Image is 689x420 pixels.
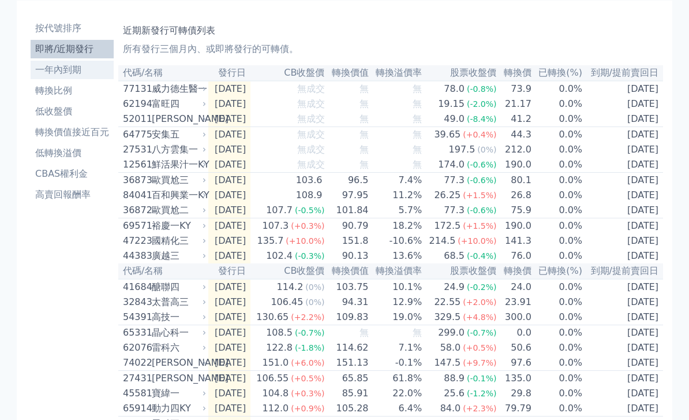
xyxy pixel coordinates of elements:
th: CB收盤價 [250,66,325,81]
div: 47223 [123,235,149,248]
div: 84041 [123,189,149,203]
td: 6.4% [369,402,423,417]
div: [PERSON_NAME] [152,356,204,370]
td: 0.0% [532,219,583,235]
div: 49.0 [441,113,467,127]
span: 無成交 [297,159,325,170]
td: [DATE] [208,386,250,402]
span: (+0.9%) [291,404,324,414]
span: (-8.4%) [467,115,497,124]
span: (0%) [305,283,324,292]
span: (-0.7%) [295,329,325,338]
li: 轉換價值接近百元 [31,126,114,140]
div: 174.0 [436,158,467,172]
div: 130.65 [254,311,291,325]
td: 26.8 [497,188,531,203]
td: 0.0% [532,326,583,341]
td: 12.9% [369,295,423,310]
span: 無 [413,144,422,155]
div: 27431 [123,372,149,386]
td: 0.0% [532,97,583,112]
span: (+0.3%) [291,222,324,231]
span: (-2.0%) [467,100,497,109]
span: (+1.5%) [463,222,496,231]
span: 無 [413,99,422,110]
td: [DATE] [208,356,250,371]
td: [DATE] [583,341,663,356]
li: 低轉換溢價 [31,147,114,161]
div: 68.5 [441,250,467,263]
th: 已轉換(%) [532,264,583,280]
td: 0.0% [532,112,583,128]
div: 122.8 [264,341,295,355]
td: 79.79 [497,402,531,417]
td: 0.0% [532,402,583,417]
td: 97.6 [497,356,531,371]
td: 114.62 [325,341,369,356]
td: [DATE] [208,280,250,295]
td: [DATE] [208,326,250,341]
td: 0.0% [532,249,583,264]
div: 112.0 [260,402,291,416]
td: 75.9 [497,203,531,219]
div: 62194 [123,98,149,111]
td: [DATE] [583,173,663,189]
a: 轉換價值接近百元 [31,124,114,142]
div: 國精化三 [152,235,204,248]
span: (+10.0%) [286,237,324,246]
div: 44383 [123,250,149,263]
span: (+0.3%) [291,389,324,399]
td: [DATE] [208,81,250,97]
div: 78.0 [441,83,467,96]
td: 85.91 [325,386,369,402]
td: 7.1% [369,341,423,356]
div: [PERSON_NAME] [152,113,204,127]
div: 安集五 [152,128,204,142]
span: (+2.2%) [291,313,324,322]
span: (-0.7%) [467,329,497,338]
div: 富旺四 [152,98,204,111]
div: 45581 [123,387,149,401]
a: 即將/近期發行 [31,40,114,59]
span: (+1.5%) [463,191,496,200]
td: 300.0 [497,310,531,326]
div: 41684 [123,281,149,295]
td: 10.1% [369,280,423,295]
td: 13.6% [369,249,423,264]
td: [DATE] [208,97,250,112]
td: 0.0% [532,188,583,203]
td: 0.0% [532,158,583,173]
div: 147.5 [432,356,463,370]
a: 轉換比例 [31,82,114,101]
td: [DATE] [583,310,663,326]
div: 77131 [123,83,149,96]
div: 151.0 [260,356,291,370]
div: 52011 [123,113,149,127]
td: 151.8 [325,234,369,249]
th: 轉換溢價率 [369,264,423,280]
span: 無 [413,129,422,140]
td: 135.0 [497,371,531,387]
span: 無成交 [297,99,325,110]
td: [DATE] [583,143,663,158]
td: 0.0% [532,356,583,371]
div: 32843 [123,296,149,310]
li: 按代號排序 [31,22,114,36]
span: 無 [360,114,369,125]
td: 0.0% [532,310,583,326]
div: 77.3 [441,174,467,188]
div: 64775 [123,128,149,142]
th: CB收盤價 [250,264,325,280]
td: [DATE] [208,249,250,264]
td: [DATE] [583,188,663,203]
td: [DATE] [583,112,663,128]
td: 101.84 [325,203,369,219]
td: [DATE] [583,234,663,249]
span: (-0.4%) [467,252,497,261]
div: 雷科六 [152,341,204,355]
td: 90.13 [325,249,369,264]
th: 股票收盤價 [422,66,497,81]
div: 114.2 [275,281,306,295]
div: 102.4 [264,250,295,263]
span: 無 [413,328,422,339]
